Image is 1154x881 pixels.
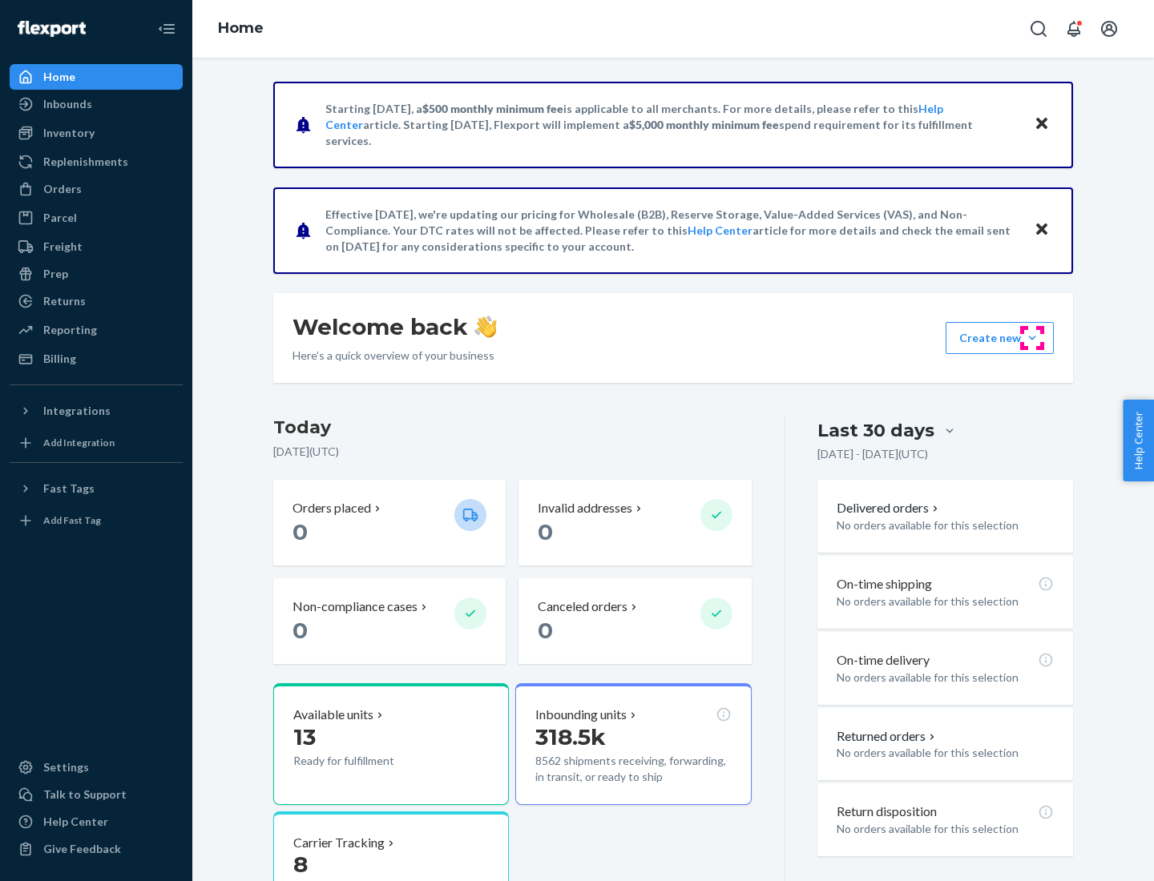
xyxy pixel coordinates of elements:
[688,223,753,237] a: Help Center
[837,745,1054,761] p: No orders available for this selection
[518,578,751,664] button: Canceled orders 0
[293,851,308,878] span: 8
[837,670,1054,686] p: No orders available for this selection
[837,517,1054,533] p: No orders available for this selection
[10,317,183,343] a: Reporting
[43,266,68,282] div: Prep
[293,597,418,616] p: Non-compliance cases
[273,444,752,460] p: [DATE] ( UTC )
[837,575,932,593] p: On-time shipping
[218,19,264,37] a: Home
[43,210,77,226] div: Parcel
[837,499,942,517] button: Delivered orders
[10,64,183,90] a: Home
[273,415,752,440] h3: Today
[293,753,442,769] p: Ready for fulfillment
[325,207,1019,255] p: Effective [DATE], we're updating our pricing for Wholesale (B2B), Reserve Storage, Value-Added Se...
[535,723,606,750] span: 318.5k
[151,13,183,45] button: Close Navigation
[43,125,95,141] div: Inventory
[18,21,86,37] img: Flexport logo
[10,234,183,259] a: Freight
[538,617,553,644] span: 0
[293,617,308,644] span: 0
[10,91,183,117] a: Inbounds
[837,821,1054,837] p: No orders available for this selection
[43,481,95,497] div: Fast Tags
[10,508,183,533] a: Add Fast Tag
[43,181,82,197] div: Orders
[10,809,183,835] a: Help Center
[43,759,89,775] div: Settings
[293,518,308,545] span: 0
[10,430,183,456] a: Add Integration
[10,476,183,501] button: Fast Tags
[43,841,121,857] div: Give Feedback
[474,316,497,338] img: hand-wave emoji
[43,239,83,255] div: Freight
[293,499,371,517] p: Orders placed
[538,499,632,517] p: Invalid addresses
[10,205,183,231] a: Parcel
[43,154,128,170] div: Replenishments
[10,398,183,424] button: Integrations
[273,480,506,565] button: Orders placed 0
[538,597,627,616] p: Canceled orders
[837,651,930,670] p: On-time delivery
[1031,113,1052,136] button: Close
[1031,219,1052,242] button: Close
[10,836,183,862] button: Give Feedback
[43,293,86,309] div: Returns
[422,102,563,115] span: $500 monthly minimum fee
[273,578,506,664] button: Non-compliance cases 0
[10,149,183,175] a: Replenishments
[10,261,183,287] a: Prep
[293,348,497,364] p: Here’s a quick overview of your business
[837,593,1054,609] p: No orders available for this selection
[43,786,127,803] div: Talk to Support
[293,312,497,341] h1: Welcome back
[10,176,183,202] a: Orders
[535,753,731,785] p: 8562 shipments receiving, forwarding, in transit, or ready to ship
[10,288,183,314] a: Returns
[43,96,92,112] div: Inbounds
[1093,13,1125,45] button: Open account menu
[293,834,385,852] p: Carrier Tracking
[10,120,183,146] a: Inventory
[1123,400,1154,481] button: Help Center
[43,513,101,527] div: Add Fast Tag
[518,480,751,565] button: Invalid addresses 0
[946,322,1054,354] button: Create new
[205,6,276,52] ol: breadcrumbs
[43,69,75,85] div: Home
[10,346,183,372] a: Billing
[538,518,553,545] span: 0
[293,706,373,724] p: Available units
[817,446,928,462] p: [DATE] - [DATE] ( UTC )
[817,418,934,443] div: Last 30 days
[10,754,183,780] a: Settings
[43,322,97,338] div: Reporting
[837,803,937,821] p: Return disposition
[43,351,76,367] div: Billing
[1058,13,1090,45] button: Open notifications
[515,683,751,805] button: Inbounding units318.5k8562 shipments receiving, forwarding, in transit, or ready to ship
[43,436,115,449] div: Add Integration
[43,403,111,419] div: Integrations
[293,723,316,750] span: 13
[629,118,779,131] span: $5,000 monthly minimum fee
[273,683,509,805] button: Available units13Ready for fulfillment
[10,782,183,807] a: Talk to Support
[325,101,1019,149] p: Starting [DATE], a is applicable to all merchants. For more details, please refer to this article...
[43,814,108,830] div: Help Center
[1023,13,1055,45] button: Open Search Box
[535,706,627,724] p: Inbounding units
[837,727,938,746] button: Returned orders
